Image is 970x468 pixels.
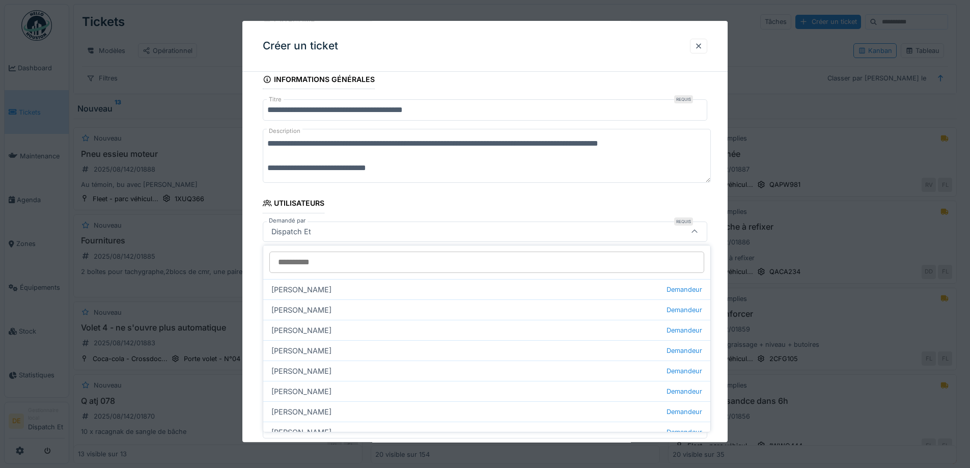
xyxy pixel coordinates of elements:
[667,305,702,315] span: Demandeur
[267,125,302,138] label: Description
[674,217,693,226] div: Requis
[667,285,702,294] span: Demandeur
[263,72,375,89] div: Informations générales
[263,196,324,213] div: Utilisateurs
[667,407,702,417] span: Demandeur
[667,366,702,376] span: Demandeur
[667,346,702,355] span: Demandeur
[667,427,702,437] span: Demandeur
[667,387,702,396] span: Demandeur
[263,401,710,422] div: [PERSON_NAME]
[263,299,710,320] div: [PERSON_NAME]
[263,381,710,401] div: [PERSON_NAME]
[263,40,338,52] h3: Créer un ticket
[267,226,315,237] div: Dispatch Et
[263,361,710,381] div: [PERSON_NAME]
[263,340,710,361] div: [PERSON_NAME]
[674,96,693,104] div: Requis
[263,422,710,442] div: [PERSON_NAME]
[667,325,702,335] span: Demandeur
[267,216,308,225] label: Demandé par
[263,279,710,299] div: [PERSON_NAME]
[263,320,710,340] div: [PERSON_NAME]
[267,96,284,104] label: Titre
